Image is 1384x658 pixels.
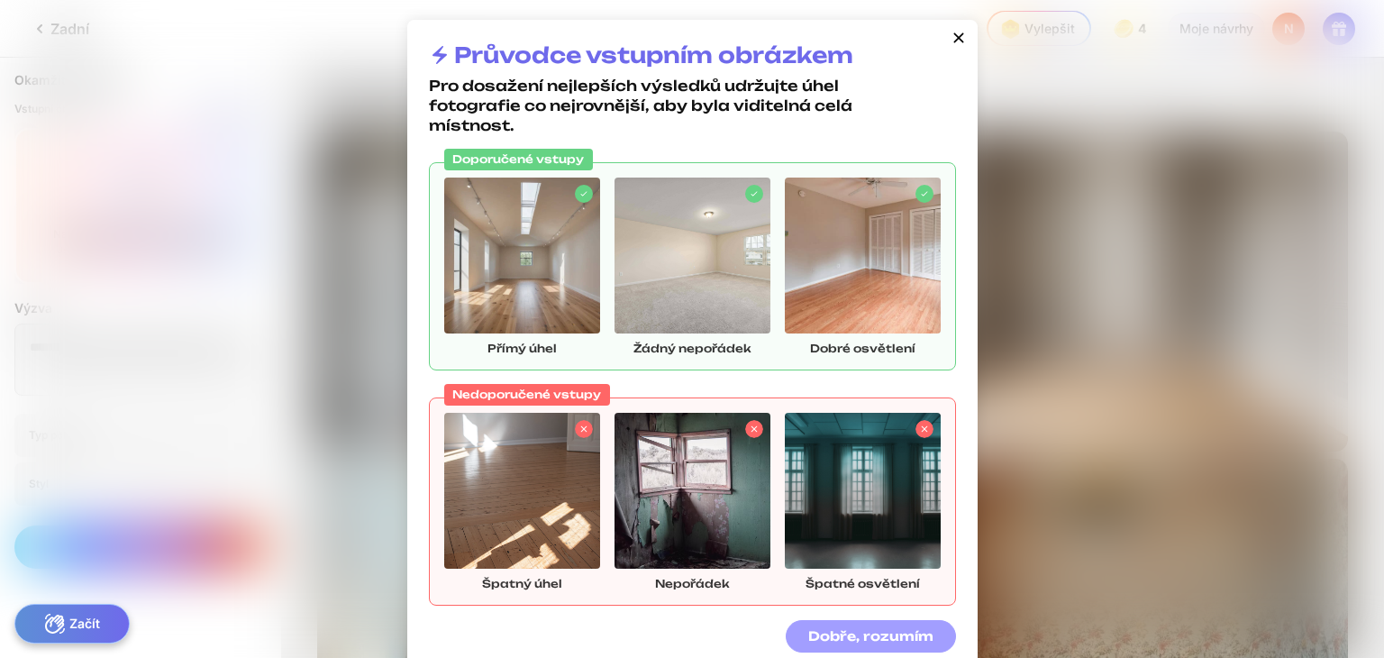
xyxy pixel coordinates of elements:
[655,577,730,590] font: Nepořádek
[487,342,557,355] font: Přímý úhel
[806,577,920,590] font: Špatné osvětlení
[429,77,852,134] font: Pro dosažení nejlepších výsledků udržujte úhel fotografie co nejrovnější, aby byla viditelná celá...
[615,178,770,334] img: emptyBedroomImage7.jpg
[615,413,770,569] img: nonrecommendedImageEmpty2.png
[444,178,600,334] img: emptyLivingRoomImage1.jpg
[69,616,100,631] font: Začít
[785,413,941,569] img: nonrecommendedImageEmpty3.jpg
[482,577,562,590] font: Špatný úhel
[785,178,941,334] img: emptyBedroomImage4.jpg
[444,413,600,569] img: nonrecommendedImageEmpty1.png
[633,342,751,355] font: Žádný nepořádek
[452,388,601,401] font: Nedoporučené vstupy
[452,152,584,166] font: Doporučené vstupy
[810,342,915,355] font: Dobré osvětlení
[808,628,933,644] font: Dobře, rozumím
[454,41,853,69] font: Průvodce vstupním obrázkem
